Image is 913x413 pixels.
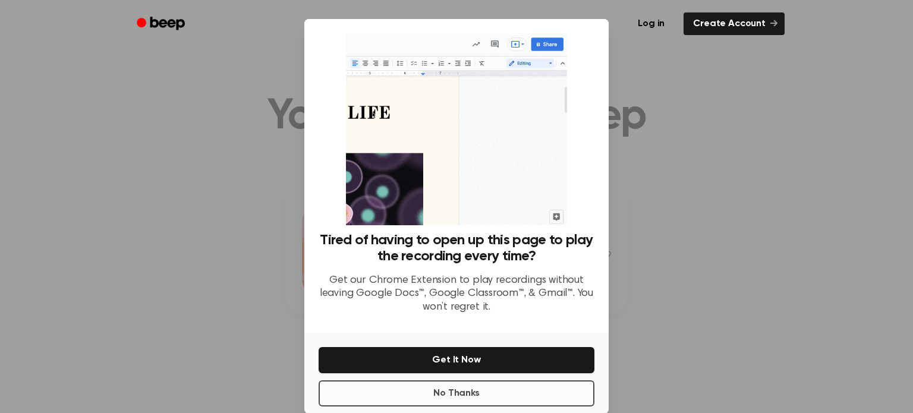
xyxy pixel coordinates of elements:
[319,380,594,406] button: No Thanks
[319,347,594,373] button: Get It Now
[319,274,594,314] p: Get our Chrome Extension to play recordings without leaving Google Docs™, Google Classroom™, & Gm...
[346,33,566,225] img: Beep extension in action
[319,232,594,264] h3: Tired of having to open up this page to play the recording every time?
[626,10,676,37] a: Log in
[684,12,785,35] a: Create Account
[128,12,196,36] a: Beep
